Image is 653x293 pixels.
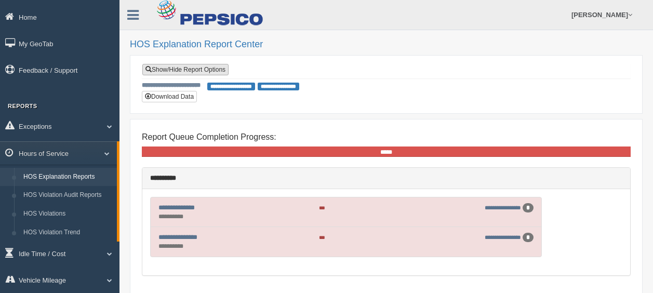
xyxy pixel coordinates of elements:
a: HOS Violation Audit Reports [19,186,117,205]
h4: Report Queue Completion Progress: [142,132,631,142]
a: HOS Explanation Reports [19,168,117,187]
h2: HOS Explanation Report Center [130,39,643,50]
button: Download Data [142,91,197,102]
a: HOS Violations [19,205,117,223]
a: Show/Hide Report Options [142,64,229,75]
a: HOS Violation Trend [19,223,117,242]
